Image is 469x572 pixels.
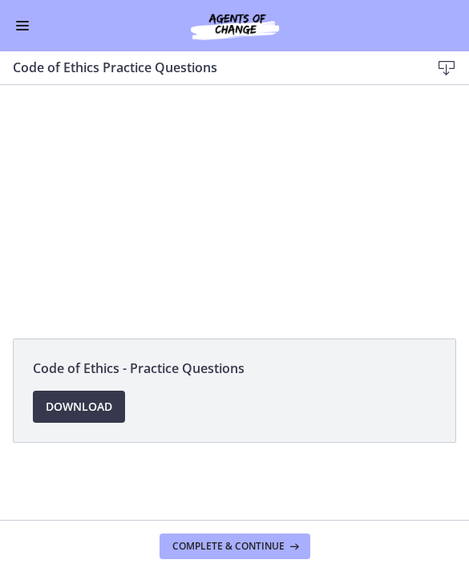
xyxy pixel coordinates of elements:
button: Complete & continue [160,533,310,559]
span: Code of Ethics - Practice Questions [33,359,436,378]
button: Enable menu [13,16,32,35]
a: Download [33,391,125,423]
span: Download [46,397,112,416]
img: Agents of Change [155,10,315,42]
span: Complete & continue [172,540,285,553]
h3: Code of Ethics Practice Questions [13,58,405,77]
